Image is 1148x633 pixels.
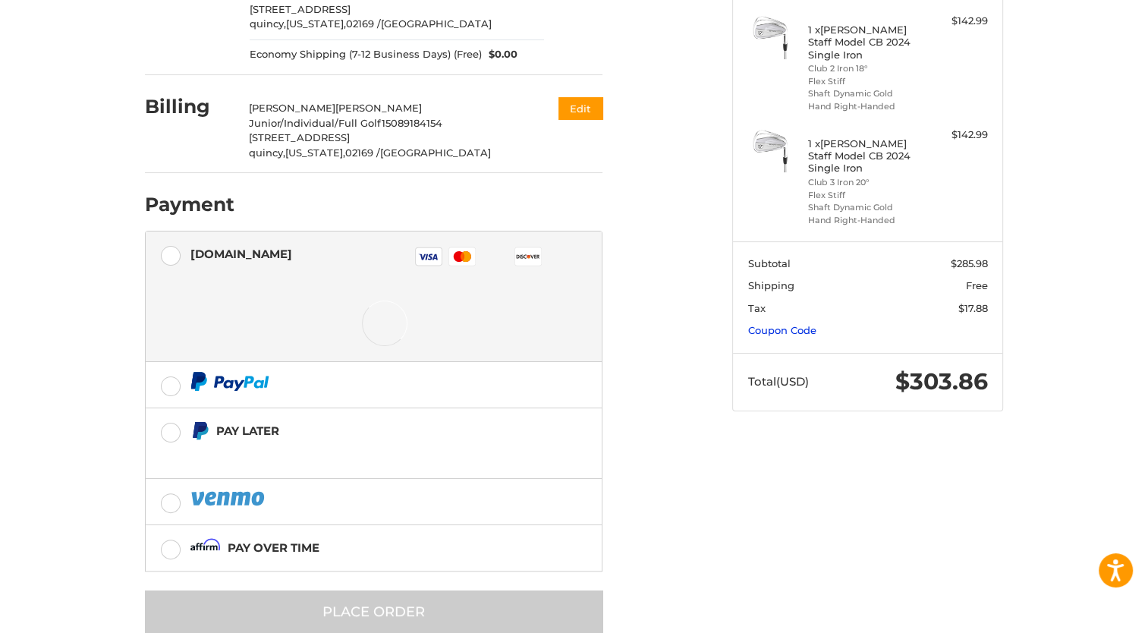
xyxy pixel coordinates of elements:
span: 15089184154 [382,117,442,129]
li: Club 3 Iron 20° [808,176,924,189]
span: Total (USD) [748,374,809,389]
div: Pay Later [216,418,507,443]
div: Pay over time [228,535,319,560]
span: [US_STATE], [285,146,345,159]
iframe: Google Customer Reviews [1023,592,1148,633]
h2: Payment [145,193,234,216]
img: Affirm icon [190,538,221,557]
div: $142.99 [928,14,988,29]
h4: 1 x [PERSON_NAME] Staff Model CB 2024 Single Iron [808,137,924,175]
h2: Billing [145,95,234,118]
span: Economy Shipping (7-12 Business Days) (Free) [250,47,482,62]
li: Hand Right-Handed [808,214,924,227]
div: $142.99 [928,128,988,143]
span: [PERSON_NAME] [249,102,335,114]
span: $0.00 [482,47,518,62]
img: PayPal icon [190,489,268,508]
h4: 1 x [PERSON_NAME] Staff Model CB 2024 Single Iron [808,24,924,61]
span: [GEOGRAPHIC_DATA] [381,17,492,30]
a: Coupon Code [748,324,816,336]
li: Flex Stiff [808,189,924,202]
span: quincy, [250,17,286,30]
span: Shipping [748,279,794,291]
span: quincy, [249,146,285,159]
span: $303.86 [895,367,988,395]
span: [US_STATE], [286,17,346,30]
img: Pay Later icon [190,421,209,440]
li: Club 2 Iron 18° [808,62,924,75]
span: Subtotal [748,257,791,269]
span: 02169 / [345,146,380,159]
img: PayPal icon [190,372,269,391]
button: Edit [558,97,602,119]
li: Shaft Dynamic Gold [808,87,924,100]
span: $17.88 [958,302,988,314]
div: [DOMAIN_NAME] [190,241,292,266]
span: Tax [748,302,766,314]
li: Flex Stiff [808,75,924,88]
span: [GEOGRAPHIC_DATA] [380,146,491,159]
span: Junior/Individual/Full Golf [249,117,382,129]
span: $285.98 [951,257,988,269]
span: 02169 / [346,17,381,30]
span: Free [966,279,988,291]
li: Hand Right-Handed [808,100,924,113]
span: [STREET_ADDRESS] [249,131,350,143]
span: [STREET_ADDRESS] [250,3,351,15]
span: [PERSON_NAME] [335,102,422,114]
li: Shaft Dynamic Gold [808,201,924,214]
